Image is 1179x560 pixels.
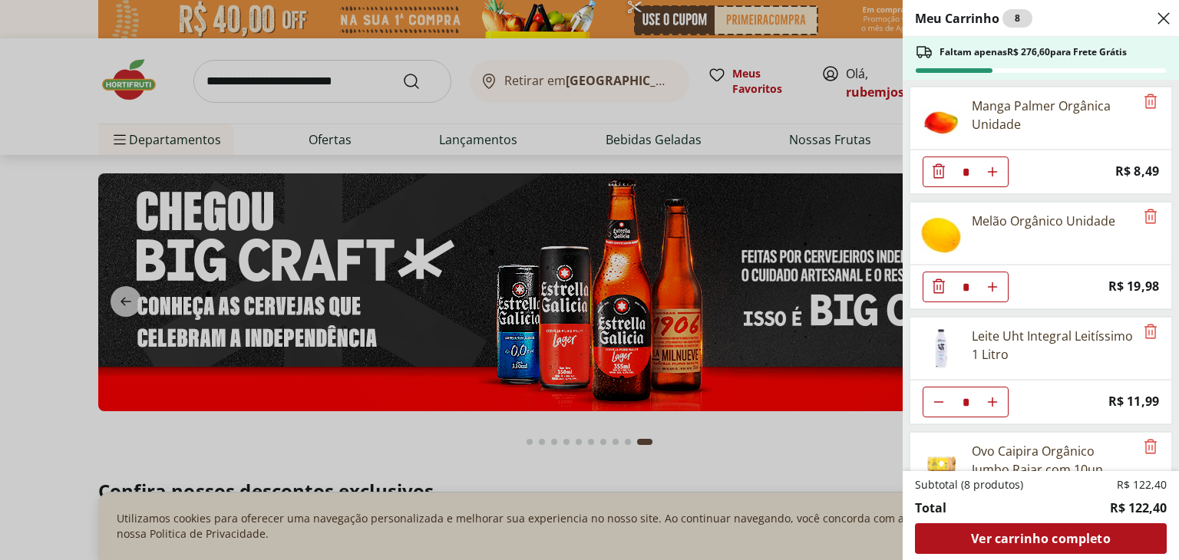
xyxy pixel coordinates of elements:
[1141,208,1160,226] button: Remove
[920,97,963,140] img: Principal
[972,327,1134,364] div: Leite Uht Integral Leitíssimo 1 Litro
[1108,391,1159,412] span: R$ 11,99
[915,477,1023,492] span: Subtotal (8 produtos)
[915,499,946,517] span: Total
[1002,9,1032,28] div: 8
[920,212,963,255] img: Principal
[923,272,954,302] button: Diminuir Quantidade
[940,46,1127,58] span: Faltam apenas R$ 276,60 para Frete Grátis
[1141,438,1160,456] button: Remove
[1141,93,1160,111] button: Remove
[923,156,954,187] button: Diminuir Quantidade
[920,442,963,485] img: Principal
[977,387,1008,417] button: Aumentar Quantidade
[977,272,1008,302] button: Aumentar Quantidade
[954,387,977,417] input: Quantidade Atual
[972,212,1115,230] div: Melão Orgânico Unidade
[972,97,1134,133] div: Manga Palmer Orgânica Unidade
[1108,276,1159,297] span: R$ 19,98
[915,9,1032,28] h2: Meu Carrinho
[1117,477,1167,492] span: R$ 122,40
[1115,161,1159,182] span: R$ 8,49
[923,387,954,417] button: Diminuir Quantidade
[971,532,1110,545] span: Ver carrinho completo
[915,523,1167,554] a: Ver carrinho completo
[954,272,977,301] input: Quantidade Atual
[977,156,1008,187] button: Aumentar Quantidade
[954,157,977,186] input: Quantidade Atual
[972,442,1134,479] div: Ovo Caipira Orgânico Jumbo Raiar com 10un
[1141,323,1160,341] button: Remove
[1110,499,1167,517] span: R$ 122,40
